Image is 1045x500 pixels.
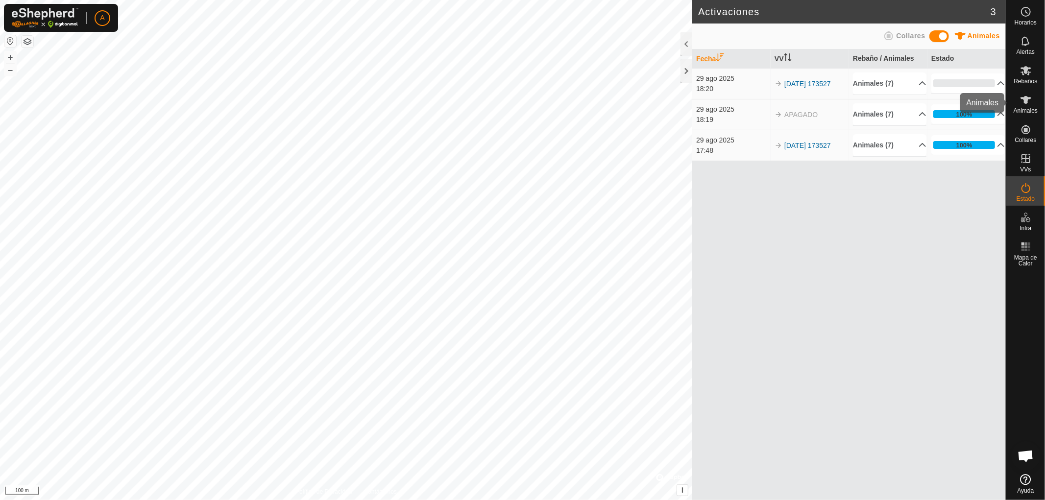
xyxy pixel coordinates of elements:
[696,84,770,94] div: 18:20
[896,32,925,40] span: Collares
[927,49,1006,69] th: Estado
[931,135,1005,155] p-accordion-header: 100%
[22,36,33,48] button: Capas del Mapa
[933,79,995,87] div: 0%
[853,103,926,125] p-accordion-header: Animales (7)
[364,487,397,496] a: Contáctenos
[933,141,995,149] div: 100%
[784,80,831,88] a: [DATE] 173527
[784,142,831,149] a: [DATE] 173527
[696,73,770,84] div: 29 ago 2025
[991,4,996,19] span: 3
[100,13,104,23] span: A
[1018,488,1034,494] span: Ayuda
[696,104,770,115] div: 29 ago 2025
[698,6,991,18] h2: Activaciones
[931,104,1005,124] p-accordion-header: 100%
[771,49,849,69] th: VV
[853,72,926,95] p-accordion-header: Animales (7)
[853,134,926,156] p-accordion-header: Animales (7)
[775,80,782,88] img: arrow
[4,35,16,47] button: Restablecer Mapa
[956,110,972,119] div: 100%
[775,111,782,119] img: arrow
[681,486,683,494] span: i
[1014,78,1037,84] span: Rebaños
[696,115,770,125] div: 18:19
[1020,225,1031,231] span: Infra
[784,55,792,63] p-sorticon: Activar para ordenar
[692,49,771,69] th: Fecha
[933,110,995,118] div: 100%
[696,135,770,145] div: 29 ago 2025
[775,142,782,149] img: arrow
[4,64,16,76] button: –
[1017,196,1035,202] span: Estado
[1017,49,1035,55] span: Alertas
[4,51,16,63] button: +
[1020,167,1031,172] span: VVs
[295,487,352,496] a: Política de Privacidad
[677,485,688,496] button: i
[696,145,770,156] div: 17:48
[849,49,927,69] th: Rebaño / Animales
[968,32,1000,40] span: Animales
[1015,137,1036,143] span: Collares
[1011,441,1041,471] a: Chat abierto
[1006,470,1045,498] a: Ayuda
[1014,108,1038,114] span: Animales
[716,55,724,63] p-sorticon: Activar para ordenar
[956,141,972,150] div: 100%
[931,73,1005,93] p-accordion-header: 0%
[784,111,818,119] span: APAGADO
[1015,20,1037,25] span: Horarios
[12,8,78,28] img: Logo Gallagher
[1009,255,1043,266] span: Mapa de Calor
